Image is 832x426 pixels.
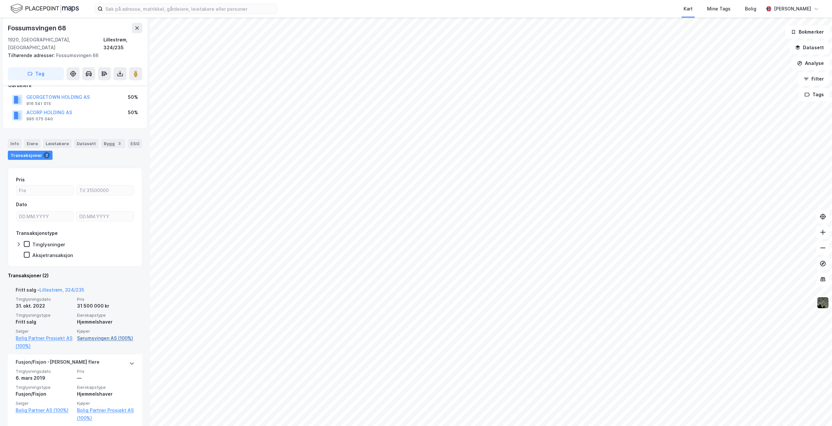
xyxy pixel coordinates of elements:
[16,201,27,208] div: Dato
[817,297,829,309] img: 9k=
[26,116,53,122] div: 995 075 040
[16,318,73,326] div: Fritt salg
[77,401,134,406] span: Kjøper
[16,176,25,184] div: Pris
[77,334,134,342] a: Sørumsvingen AS (100%)
[43,139,71,148] div: Leietakere
[24,139,40,148] div: Eiere
[8,139,22,148] div: Info
[799,395,832,426] iframe: Chat Widget
[77,312,134,318] span: Eierskapstype
[32,252,73,258] div: Aksjetransaksjon
[32,241,65,248] div: Tinglysninger
[74,139,99,148] div: Datasett
[8,151,53,160] div: Transaksjoner
[77,302,134,310] div: 31 500 000 kr
[16,334,73,350] a: Bolig Partner Prosjekt AS (100%)
[16,369,73,374] span: Tinglysningsdato
[16,286,84,297] div: Fritt salg -
[77,318,134,326] div: Hjemmelshaver
[116,140,123,147] div: 3
[792,57,829,70] button: Analyse
[77,328,134,334] span: Kjøper
[16,229,58,237] div: Transaksjonstype
[128,109,138,116] div: 50%
[128,139,142,148] div: ESG
[26,101,51,106] div: 916 541 015
[799,395,832,426] div: Kontrollprogram for chat
[10,3,79,14] img: logo.f888ab2527a4732fd821a326f86c7f29.svg
[103,4,277,14] input: Søk på adresse, matrikkel, gårdeiere, leietakere eller personer
[16,374,73,382] div: 6. mars 2019
[43,152,50,159] div: 2
[16,302,73,310] div: 31. okt. 2022
[77,374,134,382] div: —
[77,185,134,195] input: Til 31500000
[16,297,73,302] span: Tinglysningsdato
[16,328,73,334] span: Selger
[8,272,142,280] div: Transaksjoner (2)
[798,72,829,85] button: Filter
[774,5,811,13] div: [PERSON_NAME]
[799,88,829,101] button: Tags
[16,312,73,318] span: Tinglysningstype
[16,401,73,406] span: Selger
[684,5,693,13] div: Kart
[8,67,64,80] button: Tag
[16,390,73,398] div: Fusjon/Fisjon
[77,211,134,221] input: DD.MM.YYYY
[77,390,134,398] div: Hjemmelshaver
[103,36,142,52] div: Lillestrøm, 324/235
[8,53,56,58] span: Tilhørende adresser:
[8,52,137,59] div: Fossumsvingen 66
[101,139,125,148] div: Bygg
[745,5,756,13] div: Bolig
[16,185,73,195] input: Fra
[77,369,134,374] span: Pris
[8,36,103,52] div: 1920, [GEOGRAPHIC_DATA], [GEOGRAPHIC_DATA]
[39,287,84,293] a: Lillestrøm, 324/235
[128,93,138,101] div: 50%
[77,406,134,422] a: Bolig Partner Prosjekt AS (100%)
[790,41,829,54] button: Datasett
[16,358,100,369] div: Fusjon/Fisjon - [PERSON_NAME] flere
[785,25,829,38] button: Bokmerker
[77,385,134,390] span: Eierskapstype
[16,385,73,390] span: Tinglysningstype
[707,5,731,13] div: Mine Tags
[8,23,68,33] div: Fossumsvingen 68
[16,406,73,414] a: Bolig Partner AS (100%)
[16,211,73,221] input: DD.MM.YYYY
[77,297,134,302] span: Pris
